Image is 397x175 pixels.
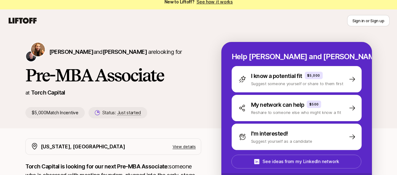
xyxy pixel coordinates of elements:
[25,89,30,97] p: at
[31,89,65,96] a: Torch Capital
[49,48,182,56] p: are looking for
[26,51,36,61] img: Christopher Harper
[49,49,94,55] span: [PERSON_NAME]
[347,15,389,26] button: Sign in or Sign up
[31,43,45,56] img: Katie Reiner
[232,52,362,61] p: Help [PERSON_NAME] and [PERSON_NAME] hire
[25,66,201,85] h1: Pre-MBA Associate
[309,102,319,107] p: $500
[117,110,141,116] span: Just started
[251,138,312,144] p: Suggest yourself as a candidate
[251,109,341,116] p: Reshare to someone else who might know a fit
[41,142,125,151] p: [US_STATE], [GEOGRAPHIC_DATA]
[307,73,320,78] p: $5,000
[173,143,196,150] p: View details
[102,109,141,116] p: Status:
[251,100,304,109] p: My network can help
[231,155,361,168] button: See ideas from my LinkedIn network
[25,163,169,170] strong: Torch Capital is looking for our next Pre-MBA Associate:
[262,158,339,165] p: See ideas from my LinkedIn network
[251,80,343,87] p: Suggest someone yourself or share to them first
[251,129,288,138] p: I'm interested!
[93,49,147,55] span: and
[251,72,302,80] p: I know a potential fit
[25,107,85,118] p: $5,000 Match Incentive
[103,49,147,55] span: [PERSON_NAME]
